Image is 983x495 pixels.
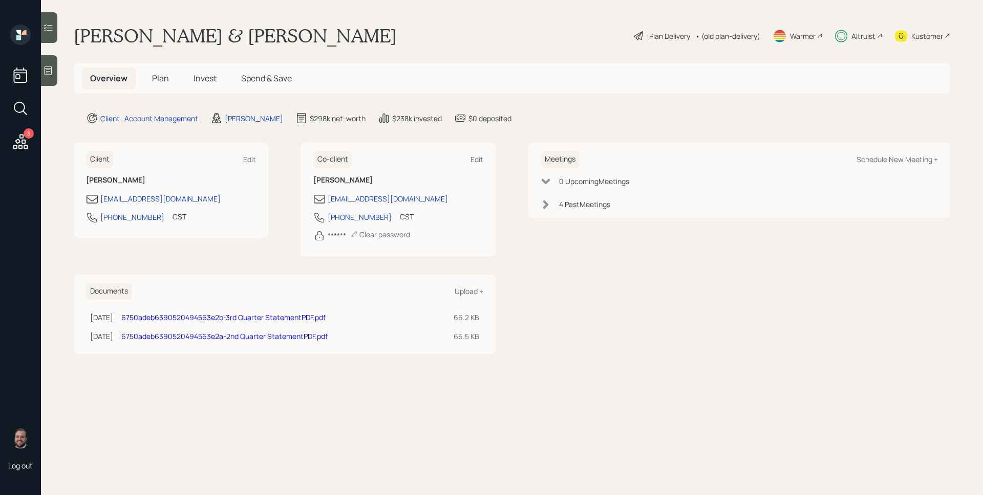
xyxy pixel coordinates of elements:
div: 3 [24,128,34,139]
div: Clear password [350,230,410,239]
div: [PHONE_NUMBER] [328,212,392,222]
div: $298k net-worth [310,113,366,124]
div: Edit [471,154,483,164]
div: Upload + [455,286,483,296]
div: [PERSON_NAME] [225,113,283,124]
div: [DATE] [90,331,113,342]
div: Warmer [790,31,816,41]
div: [EMAIL_ADDRESS][DOMAIN_NAME] [328,193,448,204]
div: 66.2 KB [454,312,479,323]
div: 0 Upcoming Meeting s [559,176,629,187]
div: Plan Delivery [649,31,690,41]
h6: [PERSON_NAME] [86,176,256,185]
div: 66.5 KB [454,331,479,342]
div: Client · Account Management [100,113,198,124]
h6: Client [86,151,114,168]
div: 4 Past Meeting s [559,199,610,210]
div: [EMAIL_ADDRESS][DOMAIN_NAME] [100,193,221,204]
a: 6750adeb6390520494563e2b-3rd Quarter StatementPDF.pdf [121,312,326,322]
h6: Co-client [313,151,352,168]
div: Schedule New Meeting + [857,154,938,164]
div: Edit [243,154,256,164]
div: [PHONE_NUMBER] [100,212,164,222]
h6: Documents [86,283,132,300]
span: Spend & Save [241,73,292,84]
div: $0 deposited [468,113,511,124]
div: Log out [8,461,33,470]
div: CST [400,211,414,222]
div: CST [173,211,186,222]
a: 6750adeb6390520494563e2a-2nd Quarter StatementPDF.pdf [121,331,328,341]
img: james-distasi-headshot.png [10,428,31,448]
div: $238k invested [392,113,442,124]
div: Altruist [851,31,875,41]
h1: [PERSON_NAME] & [PERSON_NAME] [74,25,397,47]
div: • (old plan-delivery) [695,31,760,41]
h6: [PERSON_NAME] [313,176,483,185]
div: [DATE] [90,312,113,323]
div: Kustomer [911,31,943,41]
span: Invest [194,73,217,84]
h6: Meetings [541,151,580,168]
span: Plan [152,73,169,84]
span: Overview [90,73,127,84]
